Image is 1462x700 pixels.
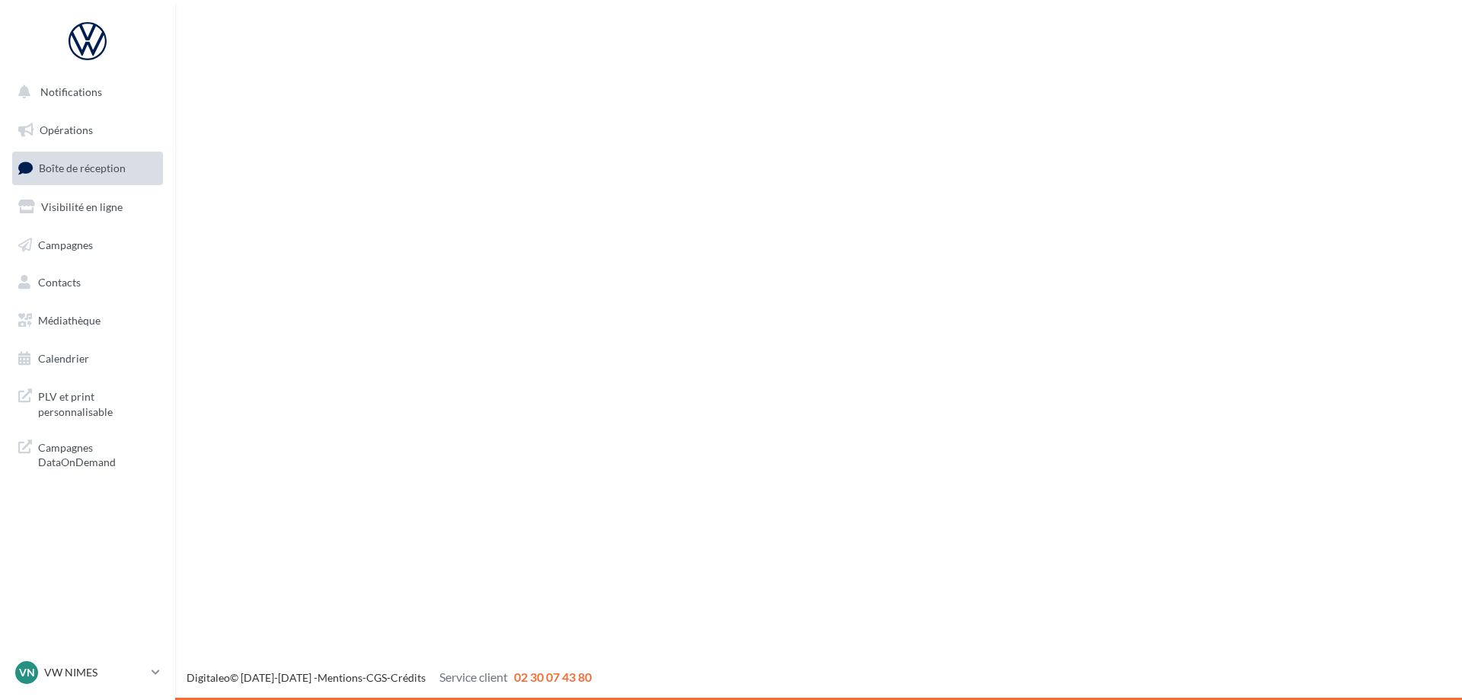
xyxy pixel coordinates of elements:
[9,191,166,223] a: Visibilité en ligne
[38,437,157,470] span: Campagnes DataOnDemand
[9,229,166,261] a: Campagnes
[9,114,166,146] a: Opérations
[439,670,508,684] span: Service client
[9,431,166,476] a: Campagnes DataOnDemand
[187,671,592,684] span: © [DATE]-[DATE] - - -
[12,658,163,687] a: VN VW NIMES
[19,665,35,680] span: VN
[9,380,166,425] a: PLV et print personnalisable
[41,200,123,213] span: Visibilité en ligne
[38,352,89,365] span: Calendrier
[9,305,166,337] a: Médiathèque
[514,670,592,684] span: 02 30 07 43 80
[40,123,93,136] span: Opérations
[38,276,81,289] span: Contacts
[9,76,160,108] button: Notifications
[391,671,426,684] a: Crédits
[9,152,166,184] a: Boîte de réception
[318,671,362,684] a: Mentions
[9,267,166,299] a: Contacts
[38,386,157,419] span: PLV et print personnalisable
[38,314,101,327] span: Médiathèque
[39,161,126,174] span: Boîte de réception
[9,343,166,375] a: Calendrier
[187,671,230,684] a: Digitaleo
[366,671,387,684] a: CGS
[44,665,145,680] p: VW NIMES
[40,85,102,98] span: Notifications
[38,238,93,251] span: Campagnes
